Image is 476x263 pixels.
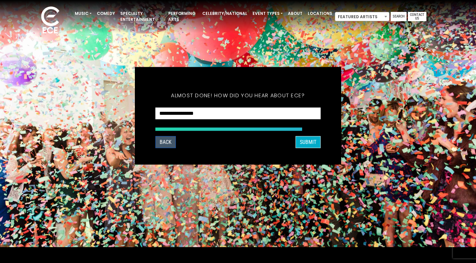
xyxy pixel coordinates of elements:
[250,8,285,19] a: Event Types
[166,8,200,25] a: Performing Arts
[155,107,321,119] select: How did you hear about ECE
[296,136,321,148] button: SUBMIT
[155,136,176,148] button: Back
[34,5,67,37] img: ece_new_logo_whitev2-1.png
[305,8,335,19] a: Locations
[391,12,407,21] a: Search
[155,83,321,107] h5: Almost done! How did you hear about ECE?
[200,8,250,19] a: Celebrity/National
[285,8,305,19] a: About
[335,12,389,22] span: Featured Artists
[408,12,426,21] a: Contact Us
[118,8,166,25] a: Specialty Entertainment
[94,8,118,19] a: Comedy
[72,8,94,19] a: Music
[335,12,389,21] span: Featured Artists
